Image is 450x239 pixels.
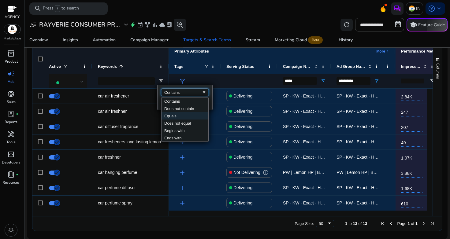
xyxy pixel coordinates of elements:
[401,167,422,178] span: 3.88K
[363,221,367,226] span: 13
[409,6,415,12] img: in.svg
[321,79,325,83] button: Open Filter Menu
[164,99,180,104] span: Contains
[233,120,252,133] p: Delivering
[385,49,390,54] span: keyboard_arrow_right
[98,124,138,129] span: car diffuser fragrance
[174,19,186,31] button: search_insights
[98,200,132,205] span: car perfume spray
[157,85,213,110] div: Column Filter
[283,139,426,144] span: SP - KW - Exact - Hanging - PO1 - Lemon - B0DK9KS24F - KAM - AU 30%
[7,110,15,118] span: lab_profile
[130,22,136,28] span: bolt
[401,121,422,132] span: 207
[179,184,186,192] span: add
[176,21,184,28] span: search_insights
[55,5,60,12] span: /
[430,221,435,226] div: Last Page
[7,50,15,57] span: inventory_2
[179,154,186,161] span: add
[283,155,426,160] span: SP - KW - Exact - Hanging - PO1 - Lemon - B0DK9KS24F - KAM AU2 30%
[93,38,116,42] div: Automation
[283,109,426,114] span: SP - KW - Exact - Hanging - PO1 - Lemon - B0DK9KS24F - KAM AU2 30%
[418,22,445,28] p: Feature Guide
[343,21,350,28] span: refresh
[179,78,186,85] span: filter_alt
[5,59,18,64] p: Product
[98,64,117,69] span: Keywords
[5,119,17,125] p: Reports
[98,170,137,175] span: car hanging perfume
[164,114,177,118] span: Equals
[137,22,143,28] span: event
[174,64,183,69] span: Tags
[179,200,186,207] span: add
[233,182,252,194] p: Delivering
[7,171,15,178] span: book_4
[401,137,422,147] span: 49
[130,38,169,42] div: Campaign Manager
[283,94,426,98] span: SP - KW - Exact - Hanging - PO1 - Lemon - B0DK9KS24F - KAM AU2 30%
[337,64,366,69] span: Ad Group Name
[407,18,448,31] button: schoolFeature Guide
[430,79,434,83] button: Open Filter Menu
[233,105,252,118] p: Delivering
[295,221,314,226] div: Page Size:
[4,25,20,34] img: amazon.svg
[8,79,14,84] p: Ads
[7,99,16,105] p: Sales
[233,151,252,164] p: Delivering
[164,128,184,133] span: Begins with
[43,5,79,12] p: Press to search
[411,221,414,226] span: of
[401,182,422,193] span: 1.68K
[2,180,20,185] p: Resources
[283,64,312,69] span: Campaign Name
[319,221,327,226] div: 50
[158,79,163,83] button: Open Filter Menu
[283,170,418,175] span: PW | Lemon HP | B0DK9KS24F| SPM | Hanging KWs | Exact | AU 30%
[275,38,324,42] div: Marketing Cloud
[7,70,15,77] span: campaign
[401,152,422,162] span: 1.07K
[161,89,209,96] div: Filtering operator
[183,38,231,42] div: Targets & Search Terms
[122,21,130,28] span: expand_more
[233,197,252,209] p: Delivering
[98,185,136,190] span: car perfume diffuser
[401,198,422,208] span: 610
[49,64,61,69] span: Active
[7,90,15,97] span: donut_small
[401,64,421,69] span: Impressions
[7,151,15,158] span: code_blocks
[233,166,260,179] p: Not Delivering
[29,38,48,42] div: Overview
[416,3,420,14] p: IN
[164,136,181,140] span: Ends with
[159,22,165,28] span: cloud
[246,38,260,42] div: Stream
[407,221,410,226] span: 1
[98,155,121,160] span: car freshner
[174,49,209,54] div: Primary Attributes
[337,77,370,85] input: Ad Group Name Filter Input
[98,109,127,114] span: car air freshner
[98,77,155,85] input: Keywords Filter Input
[345,221,347,226] span: 1
[389,221,393,226] div: Previous Page
[152,22,158,28] span: bar_chart
[179,138,186,146] span: add
[401,49,441,54] div: Performance Metrics
[401,91,422,101] span: 2.84K
[233,90,252,102] p: Delivering
[410,21,417,28] span: school
[5,14,20,20] p: AGENCY
[16,113,18,115] span: fiber_manual_record
[359,221,362,226] span: of
[348,221,352,226] span: to
[164,106,194,111] span: Does not contain
[308,36,323,44] span: Beta
[226,64,254,69] span: Serving Status
[283,200,426,205] span: SP - KW - Exact - Hanging - PO1 - Lemon - B0DK9KS24F - KAM AU2 30%
[316,220,334,227] div: Page Size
